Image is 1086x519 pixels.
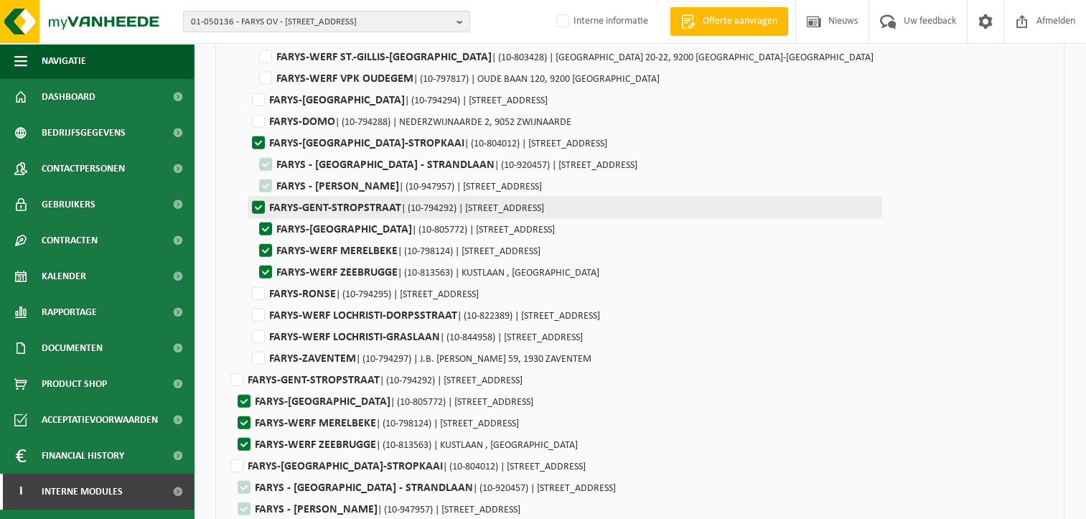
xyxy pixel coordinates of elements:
span: | (10-794297) | J.B. [PERSON_NAME] 59, 1930 ZAVENTEM [356,354,591,365]
span: Gebruikers [42,187,95,223]
label: FARYS-DOMO [248,111,881,132]
span: | (10-794294) | [STREET_ADDRESS] [405,95,548,106]
span: | (10-805772) | [STREET_ADDRESS] [390,397,533,408]
span: | (10-822389) | [STREET_ADDRESS] [457,311,600,322]
span: Dashboard [42,79,95,115]
label: FARYS-[GEOGRAPHIC_DATA]-STROPKAAI [227,455,1053,477]
span: Rapportage [42,294,97,330]
span: Bedrijfsgegevens [42,115,126,151]
span: | (10-797817) | OUDE BAAN 120, 9200 [GEOGRAPHIC_DATA] [413,74,660,85]
span: Acceptatievoorwaarden [42,402,158,438]
span: | (10-920457) | [STREET_ADDRESS] [473,483,616,494]
label: FARYS-WERF ST.-GILLIS-[GEOGRAPHIC_DATA] [256,46,881,67]
label: FARYS-WERF ZEEBRUGGE [234,434,586,455]
label: FARYS-GENT-STROPSTRAAT [227,369,1053,391]
label: FARYS-WERF MERELBEKE [256,240,607,261]
label: FARYS-[GEOGRAPHIC_DATA] [248,89,881,111]
label: Interne informatie [553,11,648,32]
label: FARYS - [PERSON_NAME] [256,175,645,197]
span: Product Shop [42,366,107,402]
span: Contracten [42,223,98,258]
span: | (10-947957) | [STREET_ADDRESS] [378,505,520,515]
span: | (10-798124) | [STREET_ADDRESS] [398,246,540,257]
label: FARYS - [GEOGRAPHIC_DATA] - STRANDLAAN [256,154,645,175]
label: FARYS-[GEOGRAPHIC_DATA]-STROPKAAI [248,132,881,154]
a: Offerte aanvragen [670,7,788,36]
label: FARYS-GENT-STROPSTRAAT [248,197,881,218]
label: FARYS-WERF VPK OUDEGEM [256,67,881,89]
span: | (10-947957) | [STREET_ADDRESS] [399,182,542,192]
span: | (10-794292) | [STREET_ADDRESS] [401,203,544,214]
span: | (10-805772) | [STREET_ADDRESS] [412,225,555,235]
span: Navigatie [42,43,86,79]
span: Documenten [42,330,103,366]
label: FARYS-WERF ZEEBRUGGE [256,261,607,283]
label: FARYS-ZAVENTEM [248,347,881,369]
span: | (10-804012) | [STREET_ADDRESS] [443,462,586,472]
span: | (10-920457) | [STREET_ADDRESS] [495,160,637,171]
span: Financial History [42,438,124,474]
span: Interne modules [42,474,123,510]
span: I [14,474,27,510]
label: FARYS - [GEOGRAPHIC_DATA] - STRANDLAAN [234,477,624,498]
span: Kalender [42,258,86,294]
span: Offerte aanvragen [699,14,781,29]
span: | (10-794288) | NEDERZWIJNAARDE 2, 9052 ZWIJNAARDE [335,117,571,128]
label: FARYS-WERF LOCHRISTI-GRASLAAN [248,326,881,347]
span: | (10-813563) | KUSTLAAN , [GEOGRAPHIC_DATA] [376,440,578,451]
span: Contactpersonen [42,151,125,187]
label: FARYS-WERF LOCHRISTI-DORPSSTRAAT [248,304,881,326]
label: FARYS-WERF MERELBEKE [234,412,586,434]
button: 01-050136 - FARYS OV - [STREET_ADDRESS] [183,11,470,32]
label: FARYS-[GEOGRAPHIC_DATA] [256,218,607,240]
span: | (10-798124) | [STREET_ADDRESS] [376,419,519,429]
span: | (10-794295) | [STREET_ADDRESS] [336,289,479,300]
span: | (10-804012) | [STREET_ADDRESS] [464,139,607,149]
label: FARYS-[GEOGRAPHIC_DATA] [234,391,586,412]
span: | (10-844958) | [STREET_ADDRESS] [440,332,583,343]
span: | (10-813563) | KUSTLAAN , [GEOGRAPHIC_DATA] [398,268,599,279]
span: 01-050136 - FARYS OV - [STREET_ADDRESS] [191,11,451,33]
span: | (10-803428) | [GEOGRAPHIC_DATA] 20-22, 9200 [GEOGRAPHIC_DATA]-[GEOGRAPHIC_DATA] [492,52,874,63]
label: FARYS-RONSE [248,283,881,304]
span: | (10-794292) | [STREET_ADDRESS] [380,375,523,386]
